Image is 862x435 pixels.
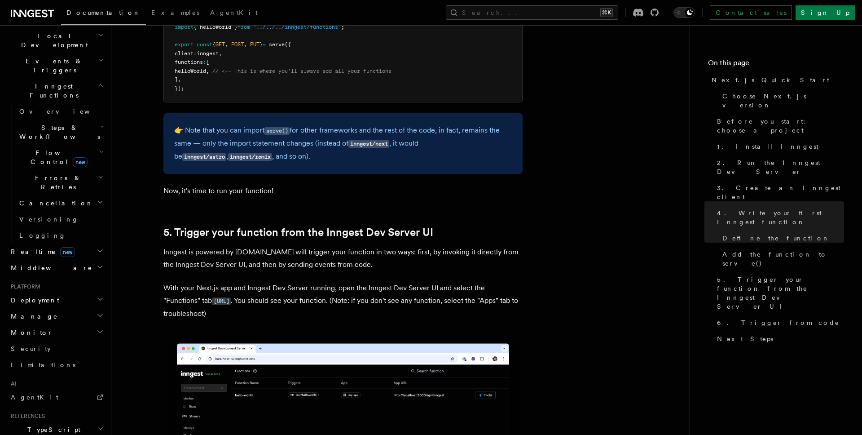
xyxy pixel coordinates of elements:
a: Choose Next.js version [719,88,844,113]
button: Steps & Workflows [16,120,106,145]
a: Before you start: choose a project [713,113,844,138]
a: Add the function to serve() [719,246,844,271]
span: helloWorld [175,68,206,74]
span: Manage [7,312,58,321]
span: Platform [7,283,40,290]
a: 4. Write your first Inngest function [713,205,844,230]
span: Security [11,345,51,352]
span: functions [175,59,203,65]
h4: On this page [708,58,844,72]
span: // <-- This is where you'll always add all your functions [212,68,391,74]
span: }); [175,85,184,92]
a: Examples [146,3,205,24]
span: Before you start: choose a project [717,117,844,135]
span: Add the function to serve() [722,250,844,268]
span: serve [269,41,285,48]
a: serve() [264,126,290,134]
span: Deployment [7,296,59,305]
span: Cancellation [16,199,93,208]
span: Versioning [19,216,79,223]
code: inngest/remix [228,153,272,161]
span: Documentation [66,9,141,16]
button: Middleware [7,260,106,276]
span: 2. Run the Inngest Dev Server [717,158,844,176]
a: Define the function [719,230,844,246]
a: Contact sales [710,5,792,20]
button: Monitor [7,324,106,341]
span: ] [175,76,178,83]
button: Cancellation [16,195,106,211]
span: 6. Trigger from code [717,318,840,327]
span: Choose Next.js version [722,92,844,110]
span: = [263,41,266,48]
span: : [194,50,197,57]
a: AgentKit [7,389,106,405]
span: Define the function [722,234,830,243]
kbd: ⌘K [600,8,613,17]
a: AgentKit [205,3,263,24]
span: 1. Install Inngest [717,142,818,151]
code: [URL] [212,297,231,305]
p: 👉 Note that you can import for other frameworks and the rest of the code, in fact, remains the sa... [174,124,512,163]
span: AI [7,380,17,387]
a: Logging [16,227,106,244]
span: Monitor [7,328,53,337]
button: Deployment [7,292,106,308]
span: , [219,50,222,57]
div: Inngest Functions [7,103,106,244]
button: Toggle dark mode [673,7,695,18]
span: : [203,59,206,65]
span: PUT [250,41,259,48]
a: 5. Trigger your function from the Inngest Dev Server UI [163,226,433,239]
a: [URL] [212,296,231,305]
span: POST [231,41,244,48]
span: ({ [285,41,291,48]
span: { helloWorld } [194,24,237,30]
span: Overview [19,108,112,115]
span: [ [206,59,209,65]
span: from [237,24,250,30]
span: const [197,41,212,48]
button: Errors & Retries [16,170,106,195]
button: Inngest Functions [7,78,106,103]
p: With your Next.js app and Inngest Dev Server running, open the Inngest Dev Server UI and select t... [163,282,523,320]
span: AgentKit [11,394,58,401]
span: , [206,68,209,74]
span: inngest [197,50,219,57]
span: Examples [151,9,199,16]
a: Documentation [61,3,146,25]
span: 3. Create an Inngest client [717,183,844,201]
span: AgentKit [210,9,258,16]
span: Steps & Workflows [16,123,100,141]
a: Next Steps [713,331,844,347]
button: Events & Triggers [7,53,106,78]
span: ; [341,24,344,30]
a: 6. Trigger from code [713,315,844,331]
code: inngest/next [348,140,389,148]
span: Errors & Retries [16,173,97,191]
span: } [259,41,263,48]
span: Inngest Functions [7,82,97,100]
span: 5. Trigger your function from the Inngest Dev Server UI [717,275,844,311]
span: new [60,247,75,257]
button: Search...⌘K [446,5,618,20]
span: { [212,41,215,48]
span: 4. Write your first Inngest function [717,209,844,226]
a: 3. Create an Inngest client [713,180,844,205]
span: import [175,24,194,30]
a: Next.js Quick Start [708,72,844,88]
span: Flow Control [16,148,99,166]
a: 1. Install Inngest [713,138,844,155]
span: Middleware [7,263,92,272]
span: Local Development [7,31,98,49]
span: Next Steps [717,334,773,343]
span: client [175,50,194,57]
p: Inngest is powered by [DOMAIN_NAME] will trigger your function in two ways: first, by invoking it... [163,246,523,271]
span: GET [215,41,225,48]
a: 2. Run the Inngest Dev Server [713,155,844,180]
button: Manage [7,308,106,324]
code: serve() [264,127,290,135]
span: , [178,76,181,83]
code: inngest/astro [182,153,226,161]
span: new [73,157,88,167]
